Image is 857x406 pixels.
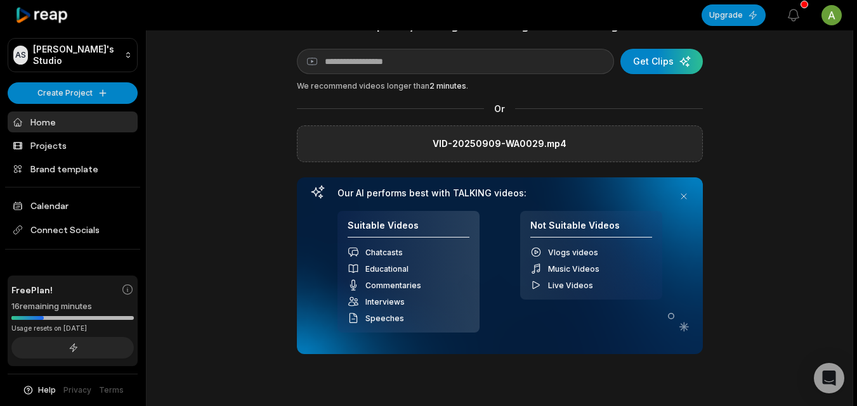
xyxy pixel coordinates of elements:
[297,80,703,92] div: We recommend videos longer than .
[11,324,134,333] div: Usage resets on [DATE]
[8,195,138,216] a: Calendar
[484,102,515,115] span: Or
[548,281,593,290] span: Live Videos
[530,220,652,238] h4: Not Suitable Videos
[13,46,28,65] div: AS
[38,384,56,396] span: Help
[11,300,134,313] div: 16 remaining minutes
[22,384,56,396] button: Help
[365,264,409,274] span: Educational
[8,135,138,156] a: Projects
[365,248,403,257] span: Chatcasts
[348,220,469,238] h4: Suitable Videos
[620,49,703,74] button: Get Clips
[337,187,662,199] h3: Our AI performs best with TALKING videos:
[33,44,119,67] p: [PERSON_NAME]'s Studio
[365,297,405,307] span: Interviews
[8,158,138,179] a: Brand template
[433,136,566,151] label: VID-20250909-WA0029.mp4
[8,219,138,241] span: Connect Socials
[429,81,466,91] span: 2 minutes
[11,283,53,296] span: Free Plan!
[365,281,421,290] span: Commentaries
[548,264,599,274] span: Music Videos
[548,248,598,257] span: Vlogs videos
[99,384,124,396] a: Terms
[814,363,844,393] div: Open Intercom Messenger
[8,111,138,132] a: Home
[365,314,404,323] span: Speeches
[63,384,91,396] a: Privacy
[8,82,138,104] button: Create Project
[702,4,766,26] button: Upgrade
